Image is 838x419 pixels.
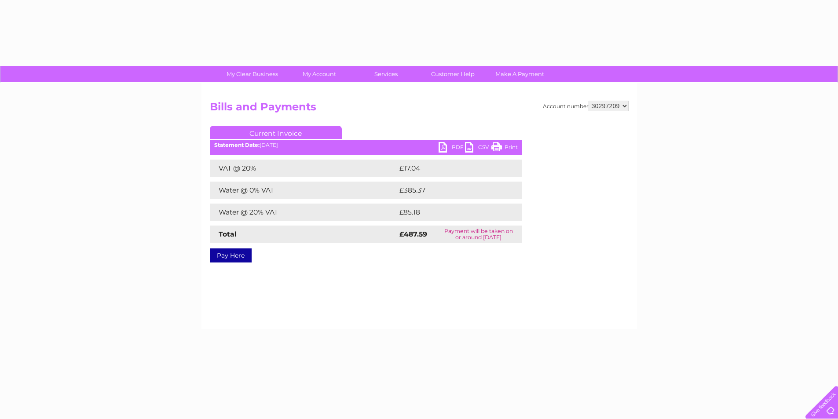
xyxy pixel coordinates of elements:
[210,160,397,177] td: VAT @ 20%
[397,204,504,221] td: £85.18
[210,204,397,221] td: Water @ 20% VAT
[350,66,422,82] a: Services
[435,226,522,243] td: Payment will be taken on or around [DATE]
[210,101,629,117] h2: Bills and Payments
[465,142,491,155] a: CSV
[491,142,518,155] a: Print
[210,248,252,262] a: Pay Here
[283,66,355,82] a: My Account
[483,66,556,82] a: Make A Payment
[397,160,504,177] td: £17.04
[214,142,260,148] b: Statement Date:
[216,66,289,82] a: My Clear Business
[417,66,489,82] a: Customer Help
[210,126,342,139] a: Current Invoice
[210,142,522,148] div: [DATE]
[439,142,465,155] a: PDF
[219,230,237,238] strong: Total
[397,182,506,199] td: £385.37
[399,230,427,238] strong: £487.59
[210,182,397,199] td: Water @ 0% VAT
[543,101,629,111] div: Account number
